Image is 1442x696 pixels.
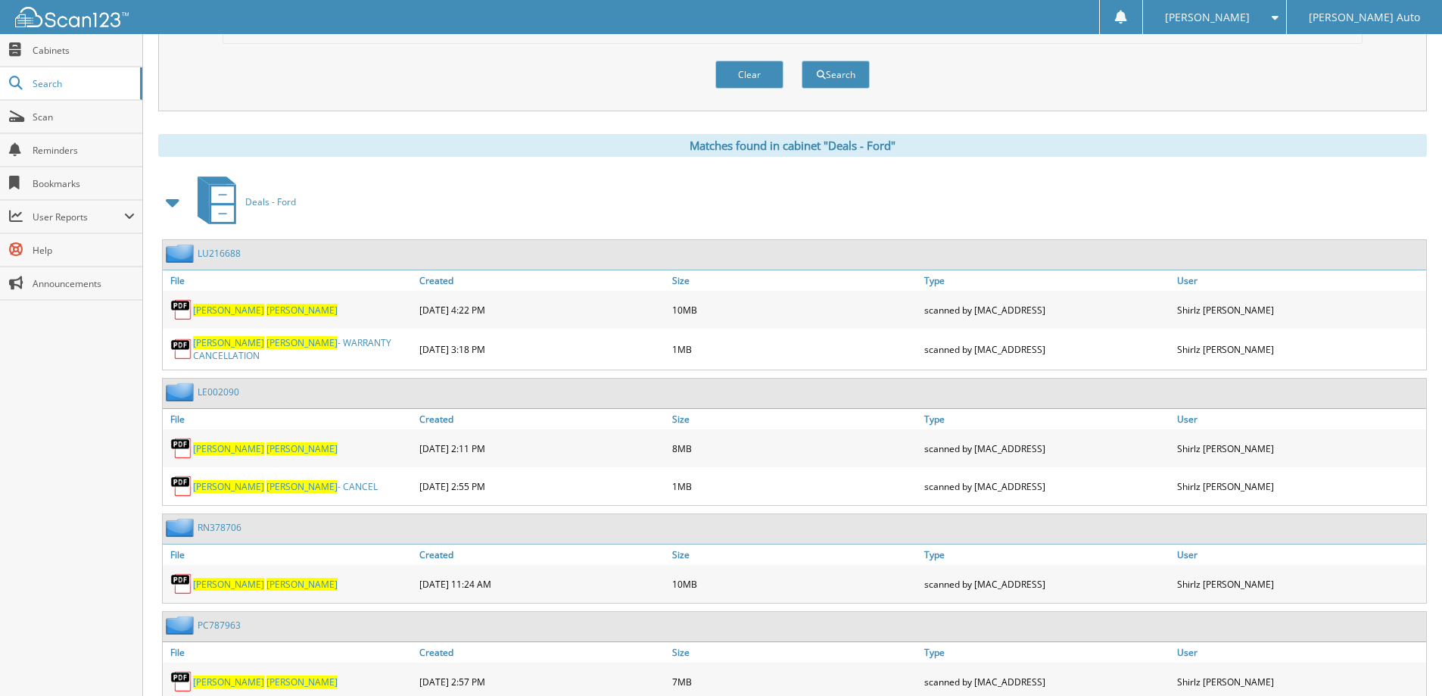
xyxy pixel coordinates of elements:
span: [PERSON_NAME] [193,336,264,349]
div: scanned by [MAC_ADDRESS] [920,433,1173,463]
a: Size [668,409,921,429]
img: PDF.png [170,338,193,360]
a: [PERSON_NAME] [PERSON_NAME]- WARRANTY CANCELLATION [193,336,412,362]
a: Size [668,270,921,291]
a: Deals - Ford [188,172,296,232]
div: scanned by [MAC_ADDRESS] [920,332,1173,366]
img: folder2.png [166,244,198,263]
a: File [163,409,416,429]
a: File [163,642,416,663]
a: Created [416,545,668,565]
span: [PERSON_NAME] [266,304,338,317]
img: PDF.png [170,298,193,321]
button: Search [802,61,870,89]
span: Deals - Ford [245,195,296,208]
div: 10MB [668,569,921,599]
span: [PERSON_NAME] Auto [1309,13,1420,22]
div: Matches found in cabinet "Deals - Ford" [158,134,1427,157]
a: User [1173,545,1426,565]
span: [PERSON_NAME] [266,336,338,349]
a: LE002090 [198,385,239,398]
div: [DATE] 4:22 PM [416,295,668,325]
span: Bookmarks [33,177,135,190]
a: Type [920,270,1173,291]
div: Shirlz [PERSON_NAME] [1173,295,1426,325]
span: [PERSON_NAME] [193,676,264,688]
div: Shirlz [PERSON_NAME] [1173,569,1426,599]
span: Scan [33,111,135,123]
img: PDF.png [170,573,193,595]
a: LU216688 [198,247,241,260]
img: PDF.png [170,475,193,498]
div: [DATE] 11:24 AM [416,569,668,599]
div: scanned by [MAC_ADDRESS] [920,295,1173,325]
div: 1MB [668,471,921,501]
div: Shirlz [PERSON_NAME] [1173,332,1426,366]
div: 8MB [668,433,921,463]
a: File [163,545,416,565]
span: Search [33,77,132,90]
a: Type [920,642,1173,663]
span: [PERSON_NAME] [266,480,338,493]
a: File [163,270,416,291]
span: [PERSON_NAME] [193,442,264,455]
a: User [1173,270,1426,291]
span: Cabinets [33,44,135,57]
img: folder2.png [166,616,198,635]
img: scan123-logo-white.svg [15,7,129,27]
span: [PERSON_NAME] [266,442,338,455]
img: folder2.png [166,382,198,401]
button: Clear [715,61,783,89]
a: [PERSON_NAME] [PERSON_NAME] [193,578,338,591]
a: [PERSON_NAME] [PERSON_NAME] [193,442,338,455]
div: [DATE] 2:11 PM [416,433,668,463]
div: 10MB [668,295,921,325]
span: [PERSON_NAME] [193,480,264,493]
div: [DATE] 3:18 PM [416,332,668,366]
a: [PERSON_NAME] [PERSON_NAME] [193,304,338,317]
a: [PERSON_NAME] [PERSON_NAME]- CANCEL [193,480,378,493]
div: scanned by [MAC_ADDRESS] [920,471,1173,501]
a: RN378706 [198,521,241,534]
a: Created [416,409,668,429]
span: Announcements [33,277,135,290]
a: PC787963 [198,619,241,632]
span: Help [33,244,135,257]
a: Created [416,270,668,291]
span: Reminders [33,144,135,157]
iframe: Chat Widget [1366,623,1442,696]
a: Created [416,642,668,663]
a: User [1173,409,1426,429]
span: [PERSON_NAME] [193,304,264,317]
div: Shirlz [PERSON_NAME] [1173,471,1426,501]
div: scanned by [MAC_ADDRESS] [920,569,1173,599]
a: Size [668,642,921,663]
div: 1MB [668,332,921,366]
div: [DATE] 2:55 PM [416,471,668,501]
img: PDF.png [170,670,193,693]
a: Type [920,409,1173,429]
span: [PERSON_NAME] [266,676,338,688]
a: User [1173,642,1426,663]
a: Type [920,545,1173,565]
a: Size [668,545,921,565]
img: PDF.png [170,437,193,460]
a: [PERSON_NAME] [PERSON_NAME] [193,676,338,688]
span: User Reports [33,211,124,223]
div: Shirlz [PERSON_NAME] [1173,433,1426,463]
span: [PERSON_NAME] [266,578,338,591]
img: folder2.png [166,518,198,537]
span: [PERSON_NAME] [193,578,264,591]
span: [PERSON_NAME] [1165,13,1250,22]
